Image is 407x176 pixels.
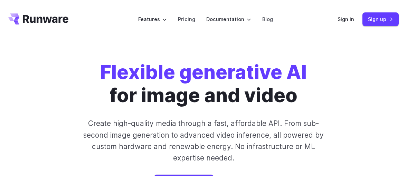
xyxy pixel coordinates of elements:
label: Features [138,15,167,23]
p: Create high-quality media through a fast, affordable API. From sub-second image generation to adv... [78,118,328,164]
a: Go to / [8,13,68,25]
label: Documentation [206,15,251,23]
h1: for image and video [100,61,307,107]
a: Sign up [362,12,399,26]
a: Sign in [338,15,354,23]
a: Blog [262,15,273,23]
strong: Flexible generative AI [100,60,307,84]
a: Pricing [178,15,195,23]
